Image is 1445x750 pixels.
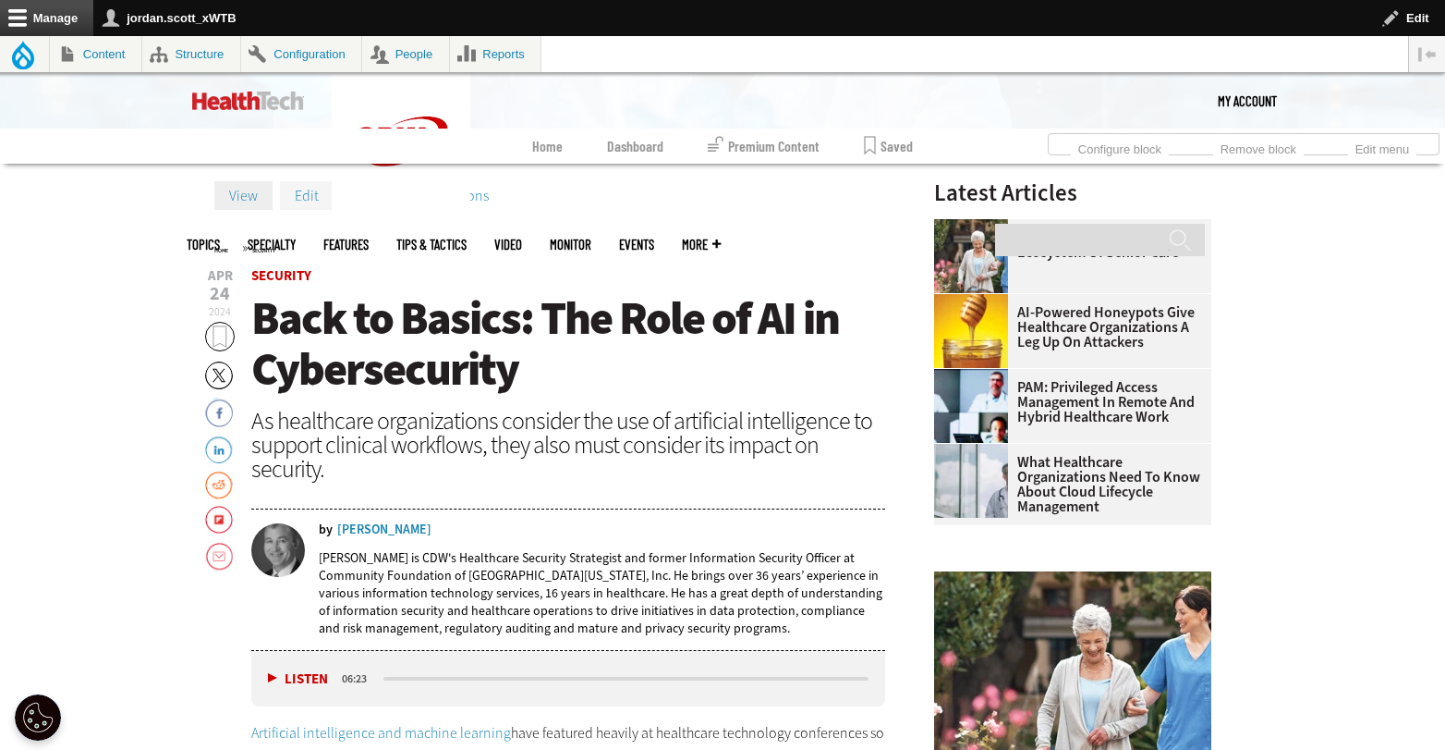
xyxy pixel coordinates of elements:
div: As healthcare organizations consider the use of artificial intelligence to support clinical workf... [251,409,885,481]
a: CDW [332,195,470,215]
a: Premium Content [708,129,820,164]
span: Topics [187,238,220,252]
div: User menu [1218,73,1277,129]
a: jar of honey with a honey dipper [934,294,1017,309]
div: Cookie Settings [15,695,61,741]
a: remote call with care team [934,369,1017,384]
a: What Healthcare Organizations Need To Know About Cloud Lifecycle Management [934,455,1200,514]
a: Video [494,238,522,252]
span: 2024 [209,304,231,319]
a: [PERSON_NAME] [337,523,431,536]
a: Edit menu [1348,137,1416,157]
a: Structure [142,36,240,72]
a: Features [323,238,369,252]
span: by [319,523,333,536]
p: [PERSON_NAME] is CDW's Healthcare Security Strategist and former Information Security Officer at ... [319,549,885,637]
button: Vertical orientation [1409,36,1445,72]
a: Dashboard [607,129,663,164]
div: media player [251,651,885,707]
img: nurse walks with senior woman through a garden [934,219,1008,293]
div: duration [339,670,381,687]
img: doctor in front of clouds and reflective building [934,444,1008,518]
a: AI-Powered Honeypots Give Healthcare Organizations a Leg Up on Attackers [934,305,1200,350]
a: Reports [450,36,541,72]
button: Listen [268,672,328,686]
img: jar of honey with a honey dipper [934,294,1008,368]
img: Mike Gregory [251,523,305,577]
a: Security [251,266,311,285]
button: Open Preferences [15,695,61,741]
a: Tips & Tactics [396,238,467,252]
a: nurse walks with senior woman through a garden [934,219,1017,234]
a: MonITor [550,238,591,252]
a: People [362,36,449,72]
a: Home [532,129,563,164]
a: Configuration [241,36,361,72]
img: Home [332,73,470,210]
a: Artificial intelligence and machine learning [251,723,511,743]
span: Back to Basics: The Role of AI in Cybersecurity [251,288,839,400]
a: Saved [864,129,913,164]
a: PAM: Privileged Access Management in Remote and Hybrid Healthcare Work [934,380,1200,424]
a: doctor in front of clouds and reflective building [934,444,1017,459]
span: 24 [205,285,235,303]
a: Configure block [1071,137,1169,157]
a: Events [619,238,654,252]
a: Remove block [1213,137,1304,157]
img: Home [192,92,304,110]
a: My Account [1218,73,1277,129]
span: More [682,238,721,252]
a: Content [50,36,141,72]
img: remote call with care team [934,369,1008,443]
span: Apr [205,269,235,283]
span: Specialty [248,238,296,252]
